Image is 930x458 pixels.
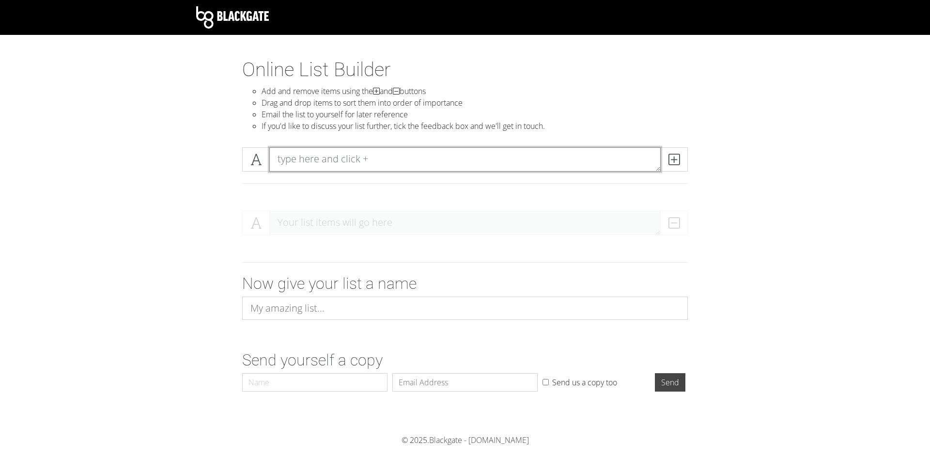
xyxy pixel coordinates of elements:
[196,6,269,29] img: Blackgate
[242,274,688,293] h2: Now give your list a name
[262,85,688,97] li: Add and remove items using the and buttons
[262,97,688,109] li: Drag and drop items to sort them into order of importance
[262,109,688,120] li: Email the list to yourself for later reference
[392,373,538,392] input: Email Address
[196,434,734,446] div: © 2025.
[552,377,617,388] label: Send us a copy too
[242,297,688,320] input: My amazing list...
[655,373,685,392] input: Send
[262,120,688,132] li: If you'd like to discuss your list further, tick the feedback box and we'll get in touch.
[242,351,688,369] h2: Send yourself a copy
[429,435,529,445] a: Blackgate - [DOMAIN_NAME]
[242,58,688,81] h1: Online List Builder
[242,373,387,392] input: Name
